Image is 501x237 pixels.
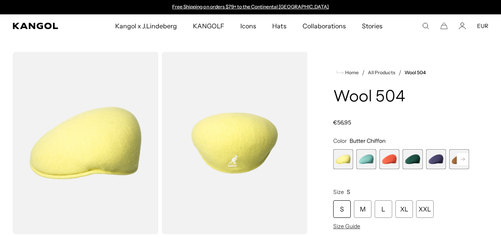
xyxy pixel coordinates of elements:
[375,200,392,218] div: L
[240,14,256,38] span: Icons
[232,14,264,38] a: Icons
[379,149,399,169] label: Coral Flame
[115,14,177,38] span: Kangol x J.Lindeberg
[350,137,385,144] span: Butter Chiffon
[107,14,185,38] a: Kangol x J.Lindeberg
[395,68,401,77] li: /
[264,14,294,38] a: Hats
[169,4,333,10] div: Announcement
[356,149,376,169] div: 2 of 21
[354,200,371,218] div: M
[336,69,359,76] a: Home
[359,68,365,77] li: /
[368,70,395,75] a: All Products
[185,14,232,38] a: KANGOLF
[459,22,466,30] a: Account
[405,70,426,75] a: Wool 504
[403,149,422,169] div: 4 of 21
[333,137,347,144] span: Color
[356,149,376,169] label: Aquatic
[426,149,446,169] label: Hazy Indigo
[347,188,350,196] span: S
[333,89,469,106] h1: Wool 504
[295,14,354,38] a: Collaborations
[303,14,346,38] span: Collaborations
[333,119,351,126] span: €56,95
[162,52,308,234] img: color-butter-chiffon
[422,22,429,30] summary: Search here
[416,200,434,218] div: XXL
[354,14,391,38] a: Stories
[477,22,488,30] button: EUR
[333,68,469,77] nav: breadcrumbs
[449,149,469,169] div: 6 of 21
[403,149,422,169] label: Deep Emerald
[333,223,360,230] span: Size Guide
[333,149,353,169] label: Butter Chiffon
[13,52,159,234] img: color-butter-chiffon
[440,22,448,30] button: Cart
[395,200,413,218] div: XL
[344,70,359,75] span: Home
[362,14,383,38] span: Stories
[333,200,351,218] div: S
[272,14,286,38] span: Hats
[379,149,399,169] div: 3 of 21
[333,149,353,169] div: 1 of 21
[172,4,329,10] a: Free Shipping on orders $79+ to the Continental [GEOGRAPHIC_DATA]
[13,23,76,29] a: Kangol
[193,14,224,38] span: KANGOLF
[169,4,333,10] slideshow-component: Announcement bar
[449,149,469,169] label: Rustic Caramel
[426,149,446,169] div: 5 of 21
[169,4,333,10] div: 1 of 2
[333,188,344,196] span: Size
